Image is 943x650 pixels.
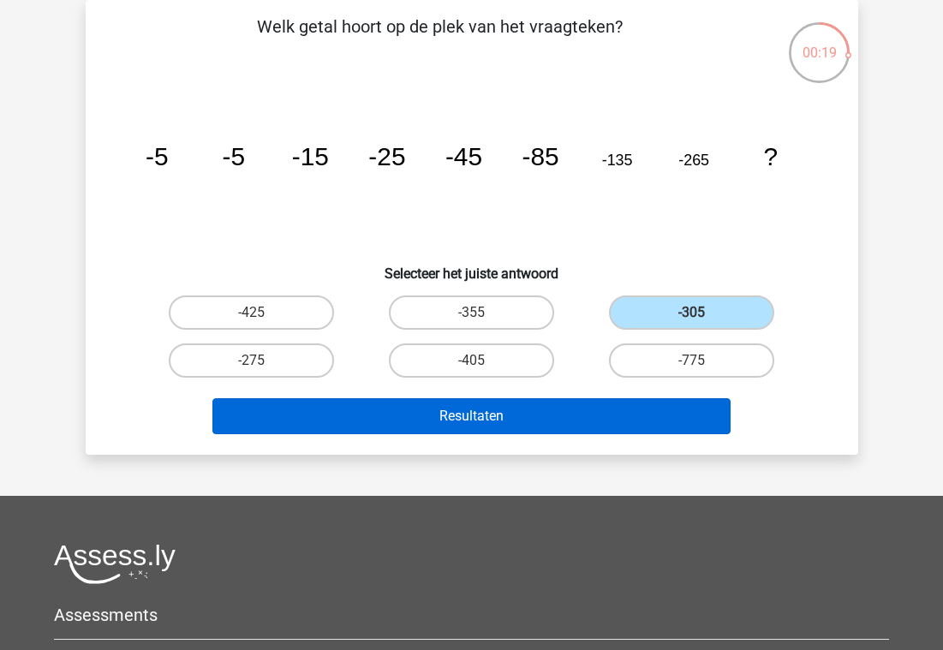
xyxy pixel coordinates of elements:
[222,142,245,170] tspan: -5
[169,343,334,378] label: -275
[609,295,774,330] label: -305
[145,142,168,170] tspan: -5
[54,544,176,584] img: Assessly logo
[445,142,481,170] tspan: -45
[212,398,731,434] button: Resultaten
[389,295,554,330] label: -355
[389,343,554,378] label: -405
[291,142,328,170] tspan: -15
[368,142,405,170] tspan: -25
[113,14,767,65] p: Welk getal hoort op de plek van het vraagteken?
[601,152,632,169] tspan: -135
[609,343,774,378] label: -775
[678,152,709,169] tspan: -265
[787,21,851,63] div: 00:19
[54,605,889,625] h5: Assessments
[113,252,831,282] h6: Selecteer het juiste antwoord
[169,295,334,330] label: -425
[522,142,558,170] tspan: -85
[763,142,778,170] tspan: ?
